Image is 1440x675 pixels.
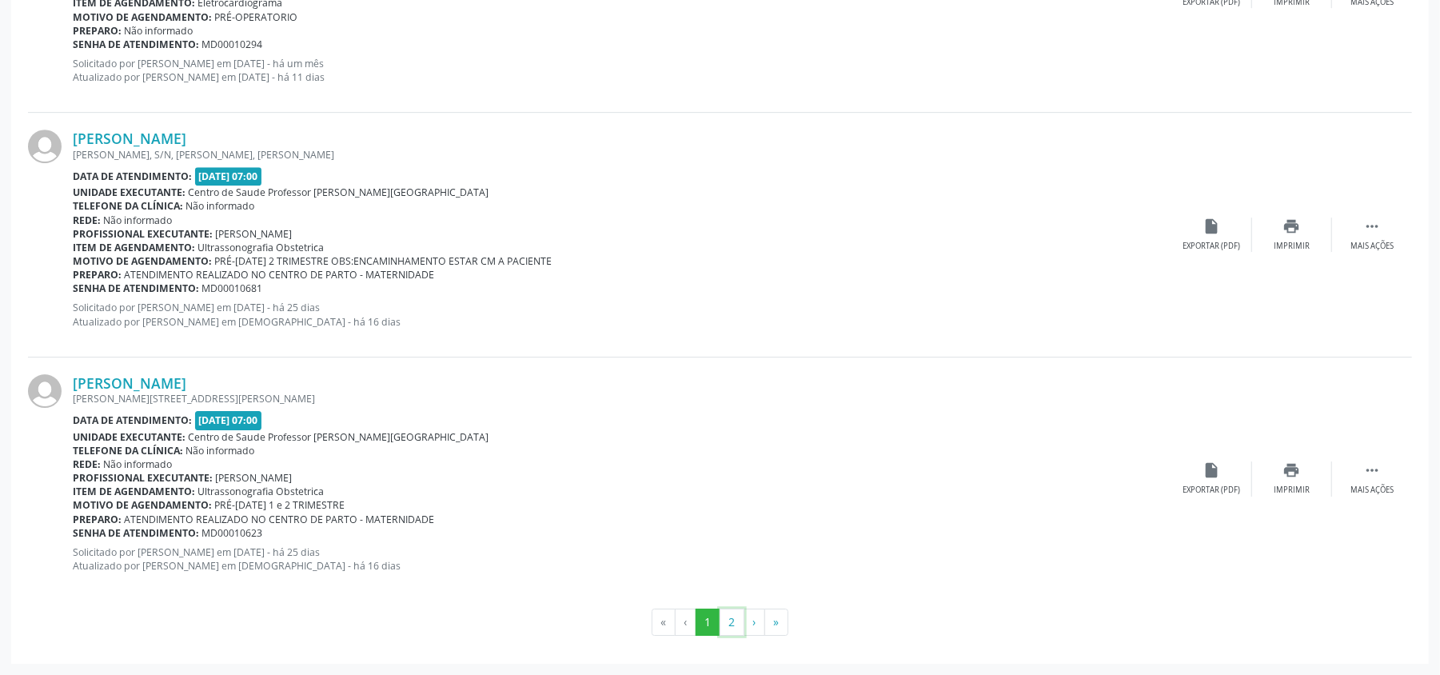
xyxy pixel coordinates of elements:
[73,254,212,268] b: Motivo de agendamento:
[73,241,195,254] b: Item de agendamento:
[28,374,62,408] img: img
[73,268,122,282] b: Preparo:
[202,282,263,295] span: MD00010681
[73,10,212,24] b: Motivo de agendamento:
[73,214,101,227] b: Rede:
[195,167,262,186] span: [DATE] 07:00
[202,526,263,540] span: MD00010623
[215,254,552,268] span: PRÉ-[DATE] 2 TRIMESTRE OBS:ENCAMINHAMENTO ESTAR CM A PACIENTE
[73,457,101,471] b: Rede:
[73,186,185,199] b: Unidade executante:
[744,609,765,636] button: Go to next page
[1203,461,1221,479] i: insert_drive_file
[189,430,489,444] span: Centro de Saude Professor [PERSON_NAME][GEOGRAPHIC_DATA]
[1350,241,1394,252] div: Mais ações
[73,471,213,485] b: Profissional executante:
[73,199,183,213] b: Telefone da clínica:
[73,170,192,183] b: Data de atendimento:
[104,214,173,227] span: Não informado
[73,413,192,427] b: Data de atendimento:
[696,609,720,636] button: Go to page 1
[216,471,293,485] span: [PERSON_NAME]
[215,10,298,24] span: PRÉ-OPERATORIO
[125,268,435,282] span: ATENDIMENTO REALIZADO NO CENTRO DE PARTO - MATERNIDADE
[195,411,262,429] span: [DATE] 07:00
[216,227,293,241] span: [PERSON_NAME]
[73,485,195,498] b: Item de agendamento:
[198,241,325,254] span: Ultrassonografia Obstetrica
[73,498,212,512] b: Motivo de agendamento:
[73,444,183,457] b: Telefone da clínica:
[1283,218,1301,235] i: print
[1363,461,1381,479] i: 
[1203,218,1221,235] i: insert_drive_file
[73,282,199,295] b: Senha de atendimento:
[73,57,1172,84] p: Solicitado por [PERSON_NAME] em [DATE] - há um mês Atualizado por [PERSON_NAME] em [DATE] - há 11...
[73,148,1172,162] div: [PERSON_NAME], S/N, [PERSON_NAME], [PERSON_NAME]
[764,609,788,636] button: Go to last page
[73,430,185,444] b: Unidade executante:
[73,526,199,540] b: Senha de atendimento:
[720,609,744,636] button: Go to page 2
[28,130,62,163] img: img
[189,186,489,199] span: Centro de Saude Professor [PERSON_NAME][GEOGRAPHIC_DATA]
[125,24,193,38] span: Não informado
[125,513,435,526] span: ATENDIMENTO REALIZADO NO CENTRO DE PARTO - MATERNIDADE
[1183,241,1241,252] div: Exportar (PDF)
[1274,485,1310,496] div: Imprimir
[1363,218,1381,235] i: 
[1183,485,1241,496] div: Exportar (PDF)
[1274,241,1310,252] div: Imprimir
[73,301,1172,328] p: Solicitado por [PERSON_NAME] em [DATE] - há 25 dias Atualizado por [PERSON_NAME] em [DEMOGRAPHIC_...
[73,130,186,147] a: [PERSON_NAME]
[73,545,1172,573] p: Solicitado por [PERSON_NAME] em [DATE] - há 25 dias Atualizado por [PERSON_NAME] em [DEMOGRAPHIC_...
[73,374,186,392] a: [PERSON_NAME]
[1350,485,1394,496] div: Mais ações
[73,513,122,526] b: Preparo:
[202,38,263,51] span: MD00010294
[28,609,1412,636] ul: Pagination
[104,457,173,471] span: Não informado
[215,498,345,512] span: PRÉ-[DATE] 1 e 2 TRIMESTRE
[73,392,1172,405] div: [PERSON_NAME][STREET_ADDRESS][PERSON_NAME]
[1283,461,1301,479] i: print
[73,24,122,38] b: Preparo:
[73,227,213,241] b: Profissional executante:
[73,38,199,51] b: Senha de atendimento:
[198,485,325,498] span: Ultrassonografia Obstetrica
[186,199,255,213] span: Não informado
[186,444,255,457] span: Não informado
